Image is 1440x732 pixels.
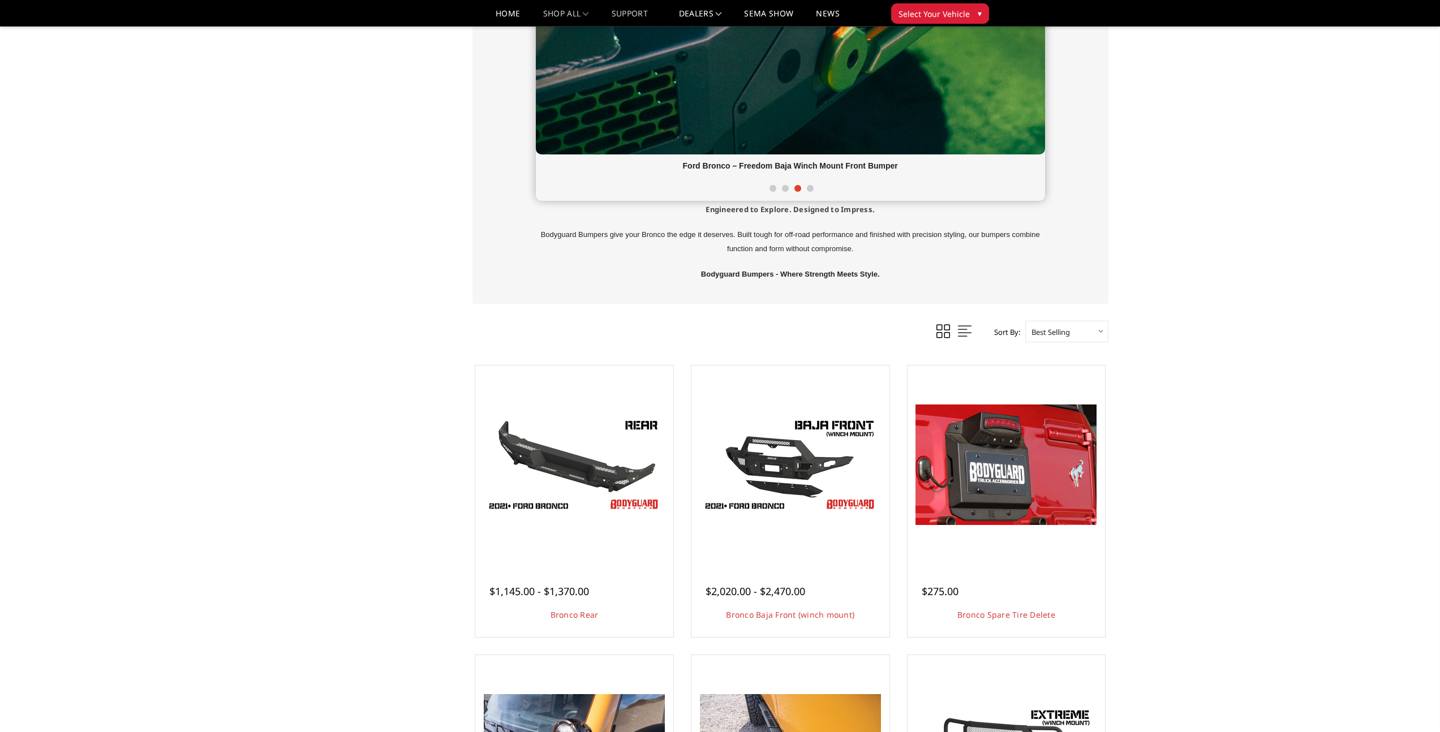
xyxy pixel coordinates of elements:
[978,7,982,19] span: ▾
[744,10,793,26] a: SEMA Show
[543,10,589,26] a: shop all
[910,368,1103,561] a: Bronco Spare Tire Delete Bronco Spare Tire Delete
[706,584,805,598] span: $2,020.00 - $2,470.00
[612,10,656,26] a: Support
[816,10,839,26] a: News
[551,609,599,620] a: Bronco Rear
[694,368,887,561] a: Bodyguard Ford Bronco Bronco Baja Front (winch mount)
[679,10,722,26] a: Dealers
[957,609,1055,620] a: Bronco Spare Tire Delete
[706,204,875,214] span: Engineered to Explore. Designed to Impress.
[536,154,1045,178] div: Ford Bronco – Freedom Baja Winch Mount Front Bumper
[922,584,958,598] span: $275.00
[541,230,1040,253] span: Bodyguard Bumpers give your Bronco the edge it deserves. Built tough for off-road performance and...
[489,584,589,598] span: $1,145.00 - $1,370.00
[701,270,880,278] span: Bodyguard Bumpers - Where Strength Meets Style.
[726,609,854,620] a: Bronco Baja Front (winch mount)
[478,368,670,561] a: Bronco Rear Shown with optional bolt-on end caps
[915,404,1097,525] img: Bronco Spare Tire Delete
[988,324,1020,341] label: Sort By:
[899,8,970,20] span: Select Your Vehicle
[891,3,989,24] button: Select Your Vehicle
[496,10,520,26] a: Home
